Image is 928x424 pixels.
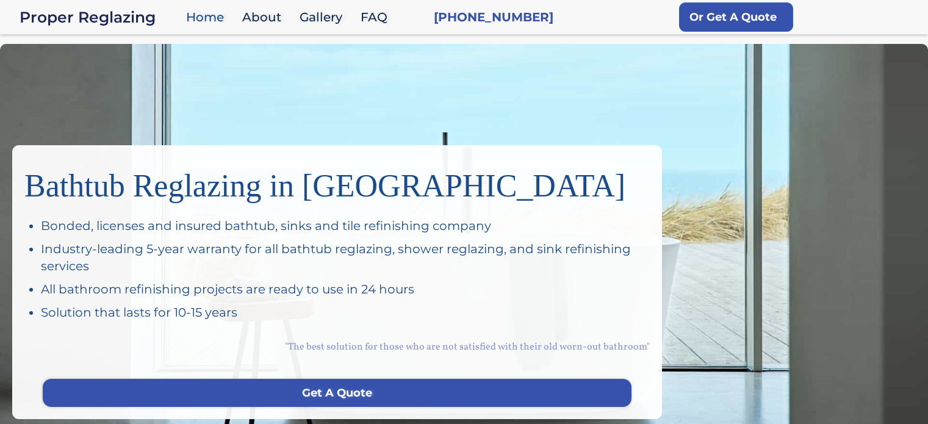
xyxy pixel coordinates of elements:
[41,281,650,298] div: All bathroom refinishing projects are ready to use in 24 hours
[293,4,354,31] a: Gallery
[679,2,793,32] a: Or Get A Quote
[236,4,293,31] a: About
[24,327,650,367] div: "The best solution for those who are not satisfied with their old worn-out bathroom"
[41,240,650,275] div: Industry-leading 5-year warranty for all bathtub reglazing, shower reglazing, and sink refinishin...
[180,4,236,31] a: Home
[24,157,650,205] h1: Bathtub Reglazing in [GEOGRAPHIC_DATA]
[43,379,631,407] a: Get A Quote
[354,4,400,31] a: FAQ
[20,9,180,26] div: Proper Reglazing
[41,217,650,234] div: Bonded, licenses and insured bathtub, sinks and tile refinishing company
[20,9,180,26] a: home
[434,9,553,26] a: [PHONE_NUMBER]
[41,304,650,321] div: Solution that lasts for 10-15 years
